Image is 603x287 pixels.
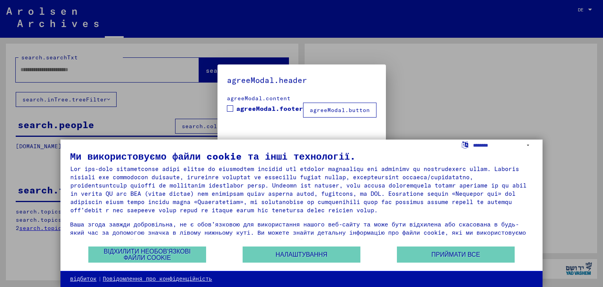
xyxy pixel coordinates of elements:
[70,221,530,245] font: Ваша згода завжди добровільна, не є обов’язковою для використання нашого веб-сайту та може бути в...
[236,104,303,113] span: agreeModal.footer
[70,165,530,214] font: Lor ips-dolo sitametconse adipi elitse do eiusmodtem incidid utl etdolor magnaaliqu eni adminimv ...
[227,74,376,86] h5: agreeModal.header
[70,275,97,282] font: відбиток
[104,248,190,261] font: Відхилити необов'язкові файли cookie
[227,94,376,103] div: agreeModal.content
[461,141,469,148] label: Виберіть мову
[276,251,327,258] font: Налаштування
[473,140,533,151] select: Виберіть мову
[70,150,356,162] font: Ми використовуємо файли cookie та інші технології.
[431,251,480,258] font: Приймати все
[303,103,376,118] button: agreeModal.button
[103,275,212,282] font: Повідомлення про конфіденційність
